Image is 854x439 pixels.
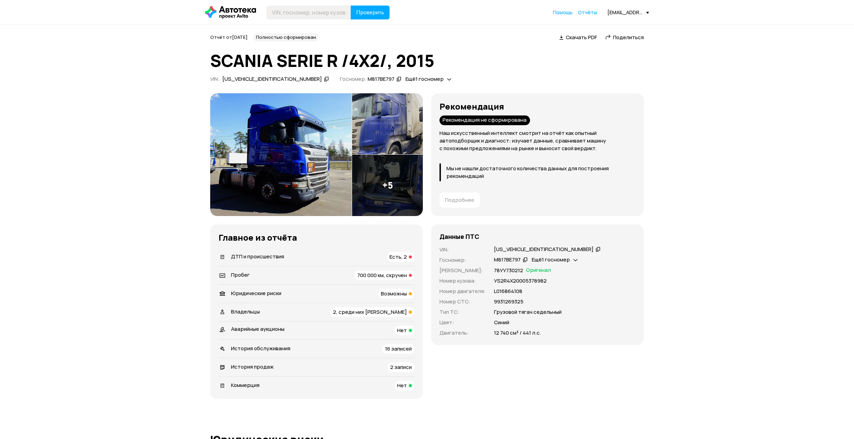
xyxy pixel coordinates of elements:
[385,345,412,352] span: 16 записей
[333,308,407,316] span: 2, среди них [PERSON_NAME]
[439,233,479,240] h4: Данные ПТС
[231,308,260,315] span: Владельцы
[578,9,597,16] a: Отчёты
[566,34,597,41] span: Скачать PDF
[439,329,486,337] p: Двигатель :
[439,319,486,326] p: Цвет :
[356,10,384,15] span: Проверить
[439,115,530,125] div: Рекомендация не сформирована
[219,233,415,242] h3: Главное из отчёта
[231,325,284,333] span: Аварийные аукционы
[439,298,486,305] p: Номер СТС :
[494,308,562,316] p: Грузовой тягач седельный
[439,308,486,316] p: Тип ТС :
[390,363,412,371] span: 2 записи
[532,256,570,263] span: Ещё 1 госномер
[494,277,547,285] p: УS2R4Х20005378982
[231,345,290,352] span: История обслуживания
[494,287,522,295] p: L016864108
[559,34,597,41] a: Скачать PDF
[231,271,250,278] span: Пробег
[439,267,486,274] p: [PERSON_NAME] :
[381,290,407,297] span: Возможны
[494,298,523,305] p: 9931269325
[613,34,644,41] span: Поделиться
[439,246,486,253] p: VIN :
[390,253,407,260] span: Есть, 2
[439,102,635,111] h3: Рекомендация
[231,290,281,297] span: Юридические риски
[553,9,573,16] a: Помощь
[210,51,644,70] h1: SCANIA SERIE R /4X2/, 2015
[494,267,523,274] p: 78УУ730212
[222,76,322,83] div: [US_VEHICLE_IDENTIFICATION_NUMBER]
[446,165,635,180] p: Мы не нашли достаточного количества данных для построения рекомендаций
[607,9,649,16] div: [EMAIL_ADDRESS][DOMAIN_NAME]
[526,267,551,274] span: Оригинал
[231,253,284,260] span: ДТП и происшествия
[340,75,367,83] span: Госномер:
[231,363,274,370] span: История продаж
[439,287,486,295] p: Номер двигателя :
[210,75,220,83] span: VIN :
[439,277,486,285] p: Номер кузова :
[405,75,444,83] span: Ещё 1 госномер
[397,327,407,334] span: Нет
[494,329,541,337] p: 12 740 см³ / 441 л.с.
[351,6,390,19] button: Проверить
[210,34,248,40] span: Отчёт от [DATE]
[397,382,407,389] span: Нет
[231,381,259,389] span: Коммерция
[266,6,351,19] input: VIN, госномер, номер кузова
[494,246,593,253] div: [US_VEHICLE_IDENTIFICATION_NUMBER]
[439,129,635,152] p: Наш искусственный интеллект смотрит на отчёт как опытный автоподборщик и диагност: изучает данные...
[368,76,394,83] div: М817ВЕ797
[253,33,319,42] div: Полностью сформирован
[439,256,486,264] p: Госномер :
[605,34,644,41] a: Поделиться
[494,256,521,264] div: М817ВЕ797
[357,272,407,279] span: 700 000 км, скручен
[494,319,509,326] p: Синий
